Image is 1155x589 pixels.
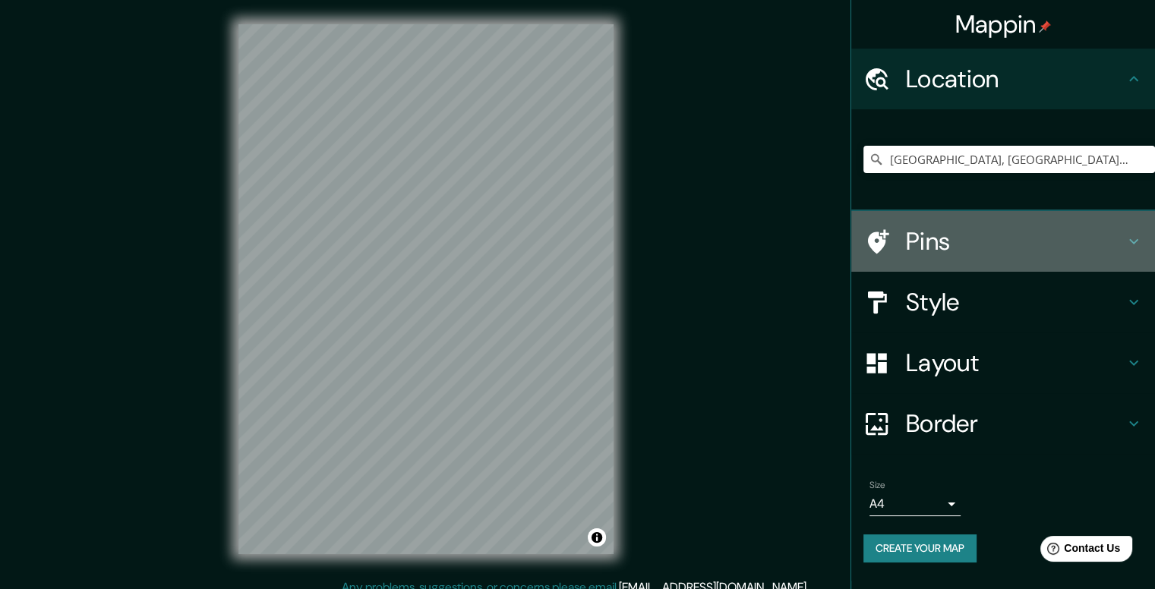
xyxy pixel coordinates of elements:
[851,49,1155,109] div: Location
[906,226,1125,257] h4: Pins
[863,534,977,562] button: Create your map
[869,492,961,516] div: A4
[851,272,1155,332] div: Style
[588,528,606,546] button: Toggle attribution
[906,287,1125,317] h4: Style
[906,348,1125,378] h4: Layout
[906,408,1125,439] h4: Border
[851,393,1155,454] div: Border
[1039,20,1051,33] img: pin-icon.png
[238,24,614,554] canvas: Map
[851,211,1155,272] div: Pins
[1020,530,1138,572] iframe: Help widget launcher
[955,9,1052,39] h4: Mappin
[851,332,1155,393] div: Layout
[906,64,1125,94] h4: Location
[863,146,1155,173] input: Pick your city or area
[869,479,885,492] label: Size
